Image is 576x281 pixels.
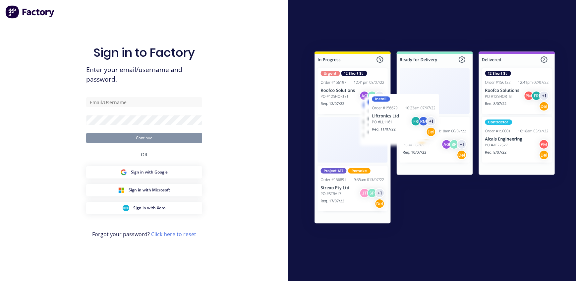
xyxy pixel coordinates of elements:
[86,184,202,196] button: Microsoft Sign inSign in with Microsoft
[5,5,55,19] img: Factory
[300,38,569,239] img: Sign in
[141,143,147,166] div: OR
[120,169,127,176] img: Google Sign in
[131,169,168,175] span: Sign in with Google
[92,230,196,238] span: Forgot your password?
[86,202,202,214] button: Xero Sign inSign in with Xero
[86,133,202,143] button: Continue
[93,45,195,60] h1: Sign in to Factory
[123,205,129,211] img: Xero Sign in
[86,65,202,84] span: Enter your email/username and password.
[151,231,196,238] a: Click here to reset
[129,187,170,193] span: Sign in with Microsoft
[133,205,165,211] span: Sign in with Xero
[86,166,202,178] button: Google Sign inSign in with Google
[118,187,125,193] img: Microsoft Sign in
[86,97,202,107] input: Email/Username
